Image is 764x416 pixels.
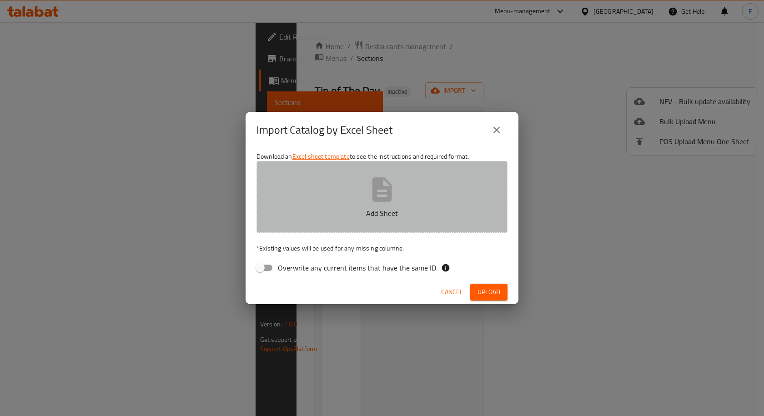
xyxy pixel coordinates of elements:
span: Upload [477,286,500,298]
button: close [486,119,508,141]
svg: If the overwrite option isn't selected, then the items that match an existing ID will be ignored ... [441,263,450,272]
span: Overwrite any current items that have the same ID. [278,262,437,273]
a: Excel sheet template [292,150,350,162]
button: Add Sheet [256,161,508,233]
button: Cancel [437,284,467,301]
button: Upload [470,284,508,301]
span: Cancel [441,286,463,298]
h2: Import Catalog by Excel Sheet [256,123,392,137]
div: Download an to see the instructions and required format. [246,148,518,280]
p: Add Sheet [271,208,493,219]
p: Existing values will be used for any missing columns. [256,244,508,253]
